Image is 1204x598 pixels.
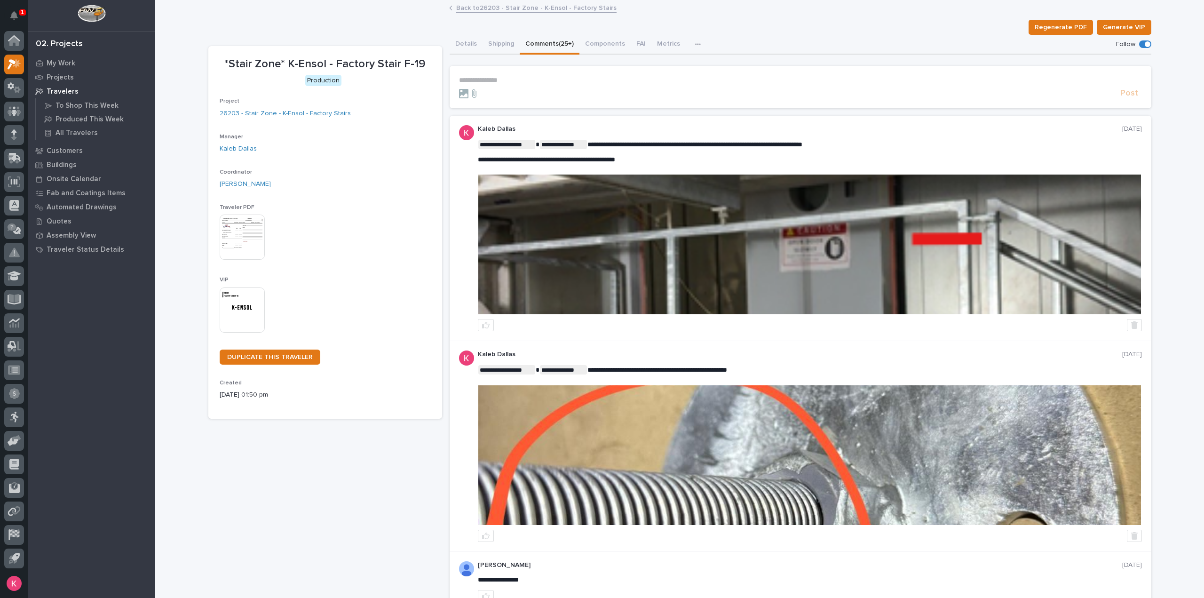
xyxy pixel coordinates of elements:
[651,35,686,55] button: Metrics
[1116,40,1135,48] p: Follow
[1097,20,1151,35] button: Generate VIP
[1122,125,1142,133] p: [DATE]
[1120,88,1138,99] span: Post
[1122,351,1142,359] p: [DATE]
[28,214,155,228] a: Quotes
[28,158,155,172] a: Buildings
[220,277,229,283] span: VIP
[1122,561,1142,569] p: [DATE]
[220,109,351,119] a: 26203 - Stair Zone - K-Ensol - Factory Stairs
[478,530,494,542] button: like this post
[21,9,24,16] p: 1
[220,57,431,71] p: *Stair Zone* K-Ensol - Factory Stair F-19
[1035,22,1087,33] span: Regenerate PDF
[220,390,431,400] p: [DATE] 01:50 pm
[220,134,243,140] span: Manager
[36,99,155,112] a: To Shop This Week
[28,228,155,242] a: Assembly View
[631,35,651,55] button: FAI
[459,561,474,576] img: AD_cMMROVhewrCPqdu1DyWElRfTPtaMDIZb0Cz2p22wkP4SfGmFYCmSpR4ubGkS2JiFWMw9FE42fAOOw7Djl2MNBNTCFnhXYx...
[220,169,252,175] span: Coordinator
[28,84,155,98] a: Travelers
[36,39,83,49] div: 02. Projects
[220,98,239,104] span: Project
[78,5,105,22] img: Workspace Logo
[36,112,155,126] a: Produced This Week
[47,203,117,212] p: Automated Drawings
[47,59,75,68] p: My Work
[36,126,155,139] a: All Travelers
[478,319,494,331] button: like this post
[478,561,1122,569] p: [PERSON_NAME]
[220,179,271,189] a: [PERSON_NAME]
[305,75,341,87] div: Production
[47,147,83,155] p: Customers
[478,351,1122,359] p: Kaleb Dallas
[28,242,155,256] a: Traveler Status Details
[227,354,313,360] span: DUPLICATE THIS TRAVELER
[47,231,96,240] p: Assembly View
[4,6,24,25] button: Notifications
[456,2,617,13] a: Back to26203 - Stair Zone - K-Ensol - Factory Stairs
[1103,22,1145,33] span: Generate VIP
[1029,20,1093,35] button: Regenerate PDF
[220,205,254,210] span: Traveler PDF
[28,172,155,186] a: Onsite Calendar
[220,380,242,386] span: Created
[28,144,155,158] a: Customers
[450,35,483,55] button: Details
[483,35,520,55] button: Shipping
[47,73,74,82] p: Projects
[459,125,474,140] img: ACg8ocJFQJZtOpq0mXhEl6L5cbQXDkmdPAf0fdoBPnlMfqfX=s96-c
[55,115,124,124] p: Produced This Week
[28,56,155,70] a: My Work
[12,11,24,26] div: Notifications1
[4,574,24,593] button: users-avatar
[55,129,98,137] p: All Travelers
[520,35,579,55] button: Comments (25+)
[1127,319,1142,331] button: Delete post
[28,186,155,200] a: Fab and Coatings Items
[1127,530,1142,542] button: Delete post
[47,88,79,96] p: Travelers
[47,161,77,169] p: Buildings
[220,350,320,365] a: DUPLICATE THIS TRAVELER
[478,125,1122,133] p: Kaleb Dallas
[55,102,119,110] p: To Shop This Week
[220,144,257,154] a: Kaleb Dallas
[47,246,124,254] p: Traveler Status Details
[47,189,126,198] p: Fab and Coatings Items
[28,70,155,84] a: Projects
[579,35,631,55] button: Components
[47,217,71,226] p: Quotes
[28,200,155,214] a: Automated Drawings
[1117,88,1142,99] button: Post
[459,351,474,366] img: ACg8ocJFQJZtOpq0mXhEl6L5cbQXDkmdPAf0fdoBPnlMfqfX=s96-c
[47,175,101,183] p: Onsite Calendar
